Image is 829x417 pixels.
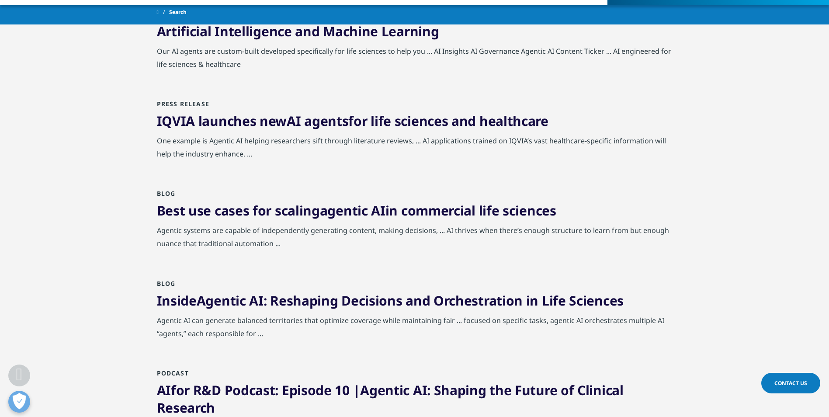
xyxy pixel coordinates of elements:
[304,112,348,130] span: agents
[157,134,673,165] div: One example is Agentic AI helping researchers sift through literature reviews, ... AI application...
[360,381,409,399] span: Agentic
[774,379,807,387] span: Contact Us
[157,224,673,254] div: Agentic systems are capable of independently generating content, making decisions, ... AI thrives...
[157,100,210,108] span: Press Release
[157,189,176,198] span: Blog
[249,292,263,309] span: AI
[157,279,176,288] span: Blog
[157,381,171,399] span: AI
[371,202,385,219] span: AI
[157,314,673,344] div: Agentic AI can generate balanced territories that optimize coverage while maintaining fair ... fo...
[320,202,368,219] span: agentic
[197,292,246,309] span: Agentic
[761,373,820,393] a: Contact Us
[157,112,548,130] a: IQVIA launches newAI agentsfor life sciences and healthcare
[169,4,187,20] span: Search
[287,112,301,130] span: AI
[413,381,427,399] span: AI
[157,22,439,40] a: Artificial Intelligence and Machine Learning
[157,202,556,219] a: Best use cases for scalingagentic AIin commercial life sciences
[157,381,624,417] a: AIfor R&D Podcast: Episode 10 |Agentic AI: Shaping the Future of Clinical Research
[157,45,673,75] div: Our AI agents are custom-built developed specifically for life sciences to help you ... AI Insigh...
[8,391,30,413] button: Open Preferences
[157,292,624,309] a: InsideAgentic AI: Reshaping Decisions and Orchestration in Life Sciences
[157,369,189,377] span: Podcast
